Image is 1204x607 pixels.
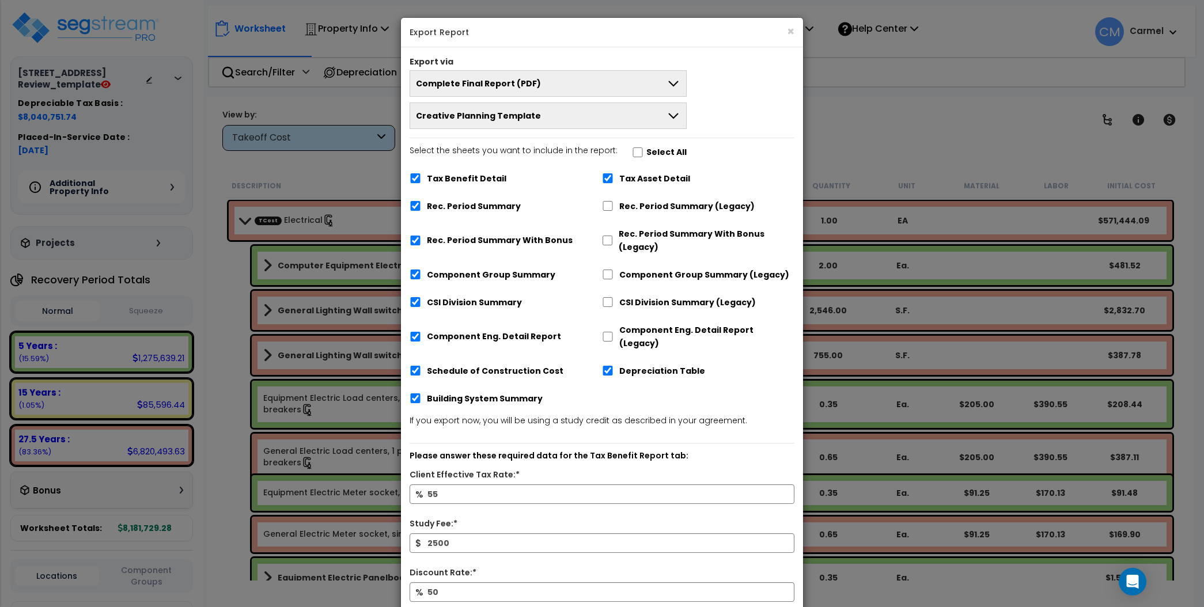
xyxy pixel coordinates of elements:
button: Complete Final Report (PDF) [410,70,687,97]
button: Creative Planning Template [410,103,687,129]
label: Export via [410,56,453,67]
h5: Export Report [410,26,794,38]
label: Building System Summary [427,392,543,405]
label: Discount Rate:* [410,566,476,579]
span: % [415,487,423,500]
p: Please answer these required data for the Tax Benefit Report tab: [410,449,794,463]
span: Creative Planning Template [416,110,541,122]
button: × [787,25,794,37]
p: If you export now, you will be using a study credit as described in your agreement. [410,414,794,428]
label: Component Group Summary [427,268,555,282]
label: Client Effective Tax Rate:* [410,468,520,481]
label: Tax Asset Detail [619,172,690,185]
label: Rec. Period Summary With Bonus (Legacy) [619,227,794,254]
label: Rec. Period Summary (Legacy) [619,200,755,213]
label: Schedule of Construction Cost [427,365,563,378]
div: Open Intercom Messenger [1119,568,1146,595]
span: $ [415,536,422,549]
label: Select All [646,146,687,159]
input: Select the sheets you want to include in the report:Select All [632,147,643,157]
label: CSI Division Summary (Legacy) [619,296,756,309]
label: Component Eng. Detail Report (Legacy) [619,324,794,350]
label: Tax Benefit Detail [427,172,506,185]
label: Depreciation Table [619,365,705,378]
label: Rec. Period Summary [427,200,521,213]
span: Complete Final Report (PDF) [416,78,541,89]
span: % [415,585,423,598]
label: Component Eng. Detail Report [427,330,561,343]
p: Select the sheets you want to include in the report: [410,144,618,158]
label: Rec. Period Summary With Bonus [427,234,573,247]
label: CSI Division Summary [427,296,522,309]
label: Component Group Summary (Legacy) [619,268,789,282]
label: Study Fee:* [410,517,457,530]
